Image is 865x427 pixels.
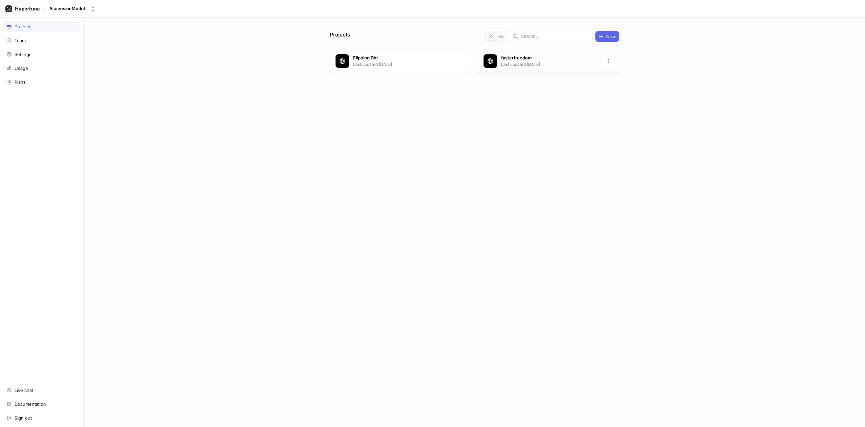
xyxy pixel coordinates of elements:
p: Last updated [DATE] [353,61,451,68]
a: Team [3,35,80,46]
div: Documentation [15,401,46,407]
button: AscensionModel [47,3,98,14]
input: Search... [521,33,590,40]
p: Projects [330,31,350,42]
p: Last updated [DATE] [501,61,599,68]
div: Usage [15,65,28,71]
a: Settings [3,49,80,60]
div: Settings [15,52,31,57]
div: AscensionModel [49,6,85,11]
div: Team [15,38,26,43]
span: New [606,34,616,38]
div: Live chat [15,388,33,393]
a: Plans [3,76,80,88]
div: Sign out [15,415,32,421]
a: Documentation [3,398,80,410]
div: Projects [15,24,31,29]
p: Flipping Dirt [353,55,451,61]
div: Plans [15,79,26,85]
p: fasterfreedom [501,55,599,61]
a: Projects [3,21,80,32]
a: Usage [3,62,80,74]
button: New [595,31,619,42]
